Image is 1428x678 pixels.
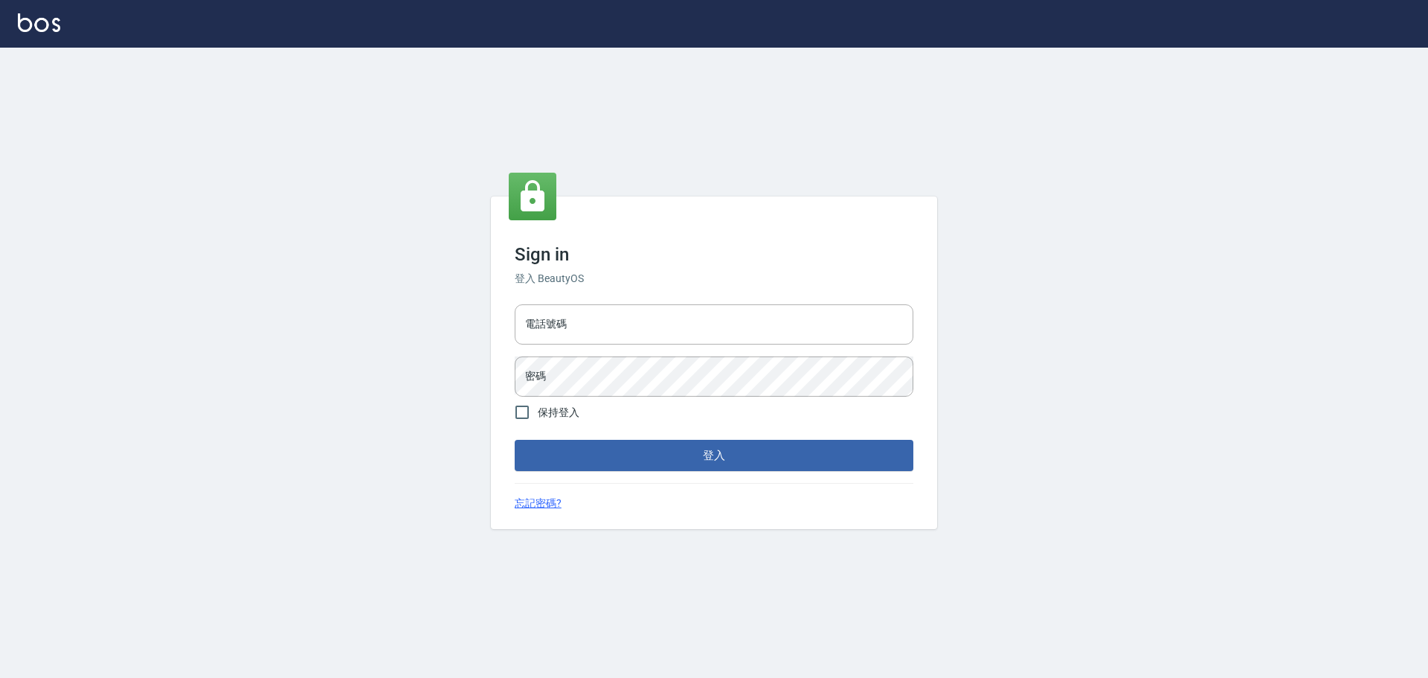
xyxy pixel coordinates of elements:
img: Logo [18,13,60,32]
a: 忘記密碼? [515,496,562,511]
h6: 登入 BeautyOS [515,271,913,287]
button: 登入 [515,440,913,471]
h3: Sign in [515,244,913,265]
span: 保持登入 [538,405,579,420]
